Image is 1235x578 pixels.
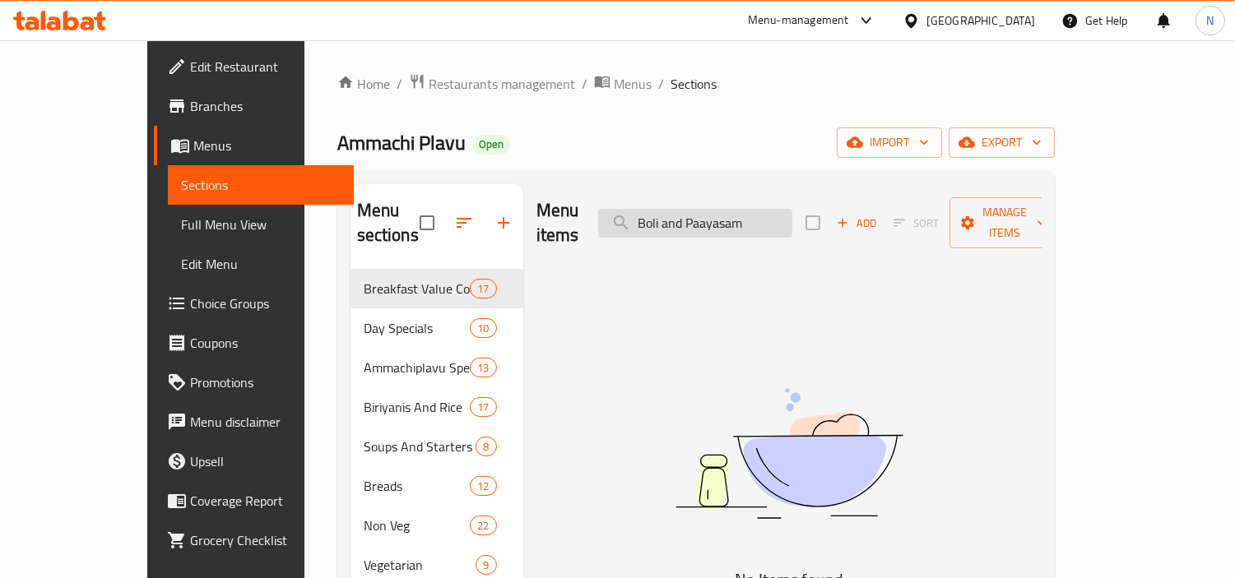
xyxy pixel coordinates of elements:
[397,74,402,94] li: /
[470,516,496,535] div: items
[351,308,523,348] div: Day Specials10
[337,73,1055,95] nav: breadcrumb
[364,516,471,535] span: Non Veg
[190,57,341,76] span: Edit Restaurant
[470,279,496,298] div: items
[472,137,510,151] span: Open
[598,209,792,238] input: search
[181,175,341,195] span: Sections
[154,86,354,126] a: Branches
[429,74,575,94] span: Restaurants management
[190,294,341,313] span: Choice Groups
[476,439,495,455] span: 8
[190,530,341,550] span: Grocery Checklist
[594,73,652,95] a: Menus
[476,555,496,575] div: items
[583,344,995,562] img: dish.svg
[364,555,476,575] span: Vegetarian
[154,442,354,481] a: Upsell
[444,203,484,243] span: Sort sections
[409,73,575,95] a: Restaurants management
[962,132,1042,153] span: export
[484,203,523,243] button: Add section
[351,348,523,387] div: Ammachiplavu Special Combos13
[364,279,471,298] span: Breakfast Value Combos
[154,402,354,442] a: Menu disclaimer
[337,124,466,161] span: Ammachi Plavu
[837,127,942,158] button: import
[671,74,717,94] span: Sections
[357,198,420,247] h2: Menu sections
[351,269,523,308] div: Breakfast Value Combos17
[364,476,471,496] span: Breads
[364,318,471,338] span: Day Specials
[337,74,390,94] a: Home
[883,210,949,236] span: Sort items
[190,96,341,116] span: Branches
[471,321,495,336] span: 10
[351,427,523,466] div: Soups And Starters8
[926,12,1035,30] div: [GEOGRAPHIC_DATA]
[472,135,510,155] div: Open
[470,358,496,377] div: items
[154,47,354,86] a: Edit Restaurant
[471,518,495,534] span: 22
[850,132,929,153] span: import
[470,476,496,496] div: items
[364,437,476,456] span: Soups And Starters
[154,481,354,520] a: Coverage Report
[471,400,495,415] span: 17
[364,397,471,417] span: Biriyanis And Rice
[582,74,587,94] li: /
[471,281,495,297] span: 17
[181,215,341,234] span: Full Menu View
[190,333,341,353] span: Coupons
[168,244,354,284] a: Edit Menu
[471,360,495,376] span: 13
[471,479,495,494] span: 12
[949,197,1060,248] button: Manage items
[536,198,579,247] h2: Menu items
[190,491,341,511] span: Coverage Report
[154,520,354,560] a: Grocery Checklist
[190,451,341,471] span: Upsell
[364,358,471,377] span: Ammachiplavu Special Combos
[154,126,354,165] a: Menus
[351,506,523,545] div: Non Veg22
[658,74,664,94] li: /
[154,284,354,323] a: Choice Groups
[193,136,341,155] span: Menus
[614,74,652,94] span: Menus
[1206,12,1214,30] span: N
[834,214,879,233] span: Add
[190,412,341,432] span: Menu disclaimer
[154,323,354,363] a: Coupons
[748,11,849,30] div: Menu-management
[476,557,495,573] span: 9
[476,437,496,456] div: items
[168,165,354,205] a: Sections
[351,466,523,506] div: Breads12
[154,363,354,402] a: Promotions
[470,318,496,338] div: items
[168,205,354,244] a: Full Menu View
[351,387,523,427] div: Biriyanis And Rice17
[949,127,1055,158] button: export
[410,206,444,240] span: Select all sections
[470,397,496,417] div: items
[830,210,883,236] span: Add item
[830,210,883,236] button: Add
[181,254,341,274] span: Edit Menu
[190,372,341,392] span: Promotions
[963,202,1047,243] span: Manage items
